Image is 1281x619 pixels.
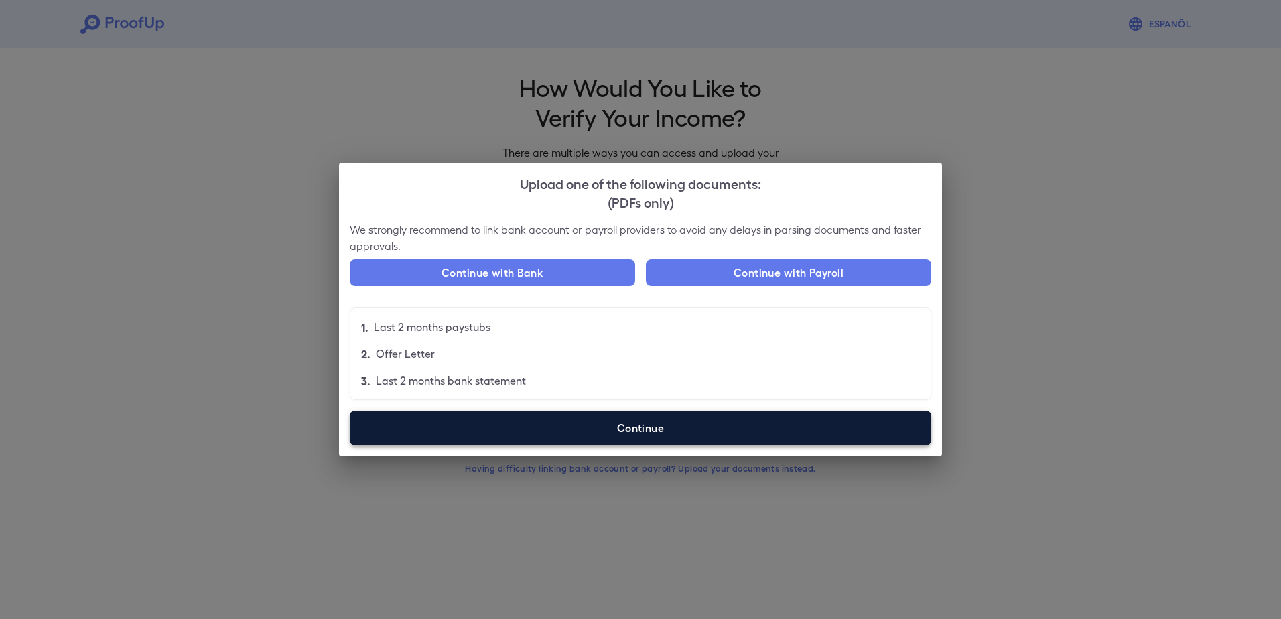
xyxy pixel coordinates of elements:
div: (PDFs only) [350,192,931,211]
p: 2. [361,346,370,362]
p: Last 2 months bank statement [376,372,526,389]
label: Continue [350,411,931,445]
p: 3. [361,372,370,389]
button: Continue with Payroll [646,259,931,286]
p: Offer Letter [376,346,435,362]
p: 1. [361,319,368,335]
h2: Upload one of the following documents: [339,163,942,222]
p: Last 2 months paystubs [374,319,490,335]
button: Continue with Bank [350,259,635,286]
p: We strongly recommend to link bank account or payroll providers to avoid any delays in parsing do... [350,222,931,254]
